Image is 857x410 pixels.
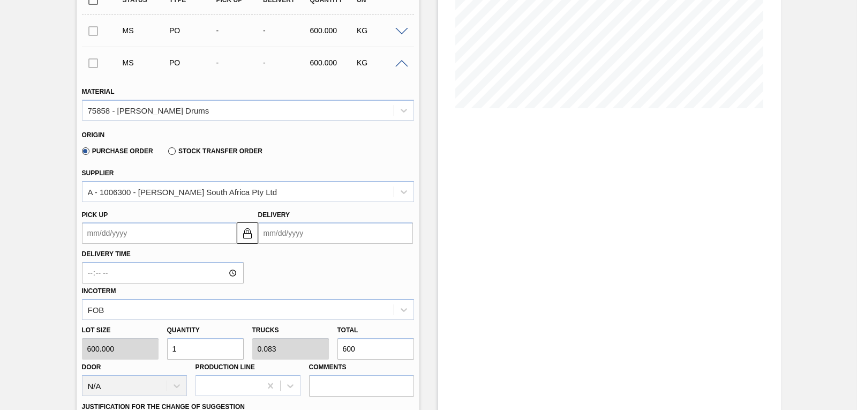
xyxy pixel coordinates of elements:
div: Purchase order [167,58,218,67]
label: Supplier [82,169,114,177]
div: FOB [88,305,104,314]
div: - [214,58,265,67]
label: Quantity [167,326,200,334]
div: 600.000 [307,58,359,67]
div: 75858 - [PERSON_NAME] Drums [88,106,209,115]
button: locked [237,222,258,244]
label: Production Line [196,363,255,371]
div: - [260,26,312,35]
div: - [214,26,265,35]
input: mm/dd/yyyy [82,222,237,244]
div: - [260,58,312,67]
img: locked [241,227,254,240]
div: KG [354,26,405,35]
label: Lot size [82,323,159,338]
label: Trucks [252,326,279,334]
label: Delivery Time [82,247,244,262]
label: Incoterm [82,287,116,295]
div: A - 1006300 - [PERSON_NAME] South Africa Pty Ltd [88,187,277,196]
div: KG [354,58,405,67]
input: mm/dd/yyyy [258,222,413,244]
label: Pick up [82,211,108,219]
label: Origin [82,131,105,139]
label: Total [337,326,358,334]
div: 600.000 [307,26,359,35]
div: Manual Suggestion [120,26,171,35]
label: Purchase Order [82,147,153,155]
label: Comments [309,360,414,375]
label: Stock Transfer Order [168,147,262,155]
label: Material [82,88,115,95]
div: Manual Suggestion [120,58,171,67]
label: Door [82,363,101,371]
div: Purchase order [167,26,218,35]
label: Delivery [258,211,290,219]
